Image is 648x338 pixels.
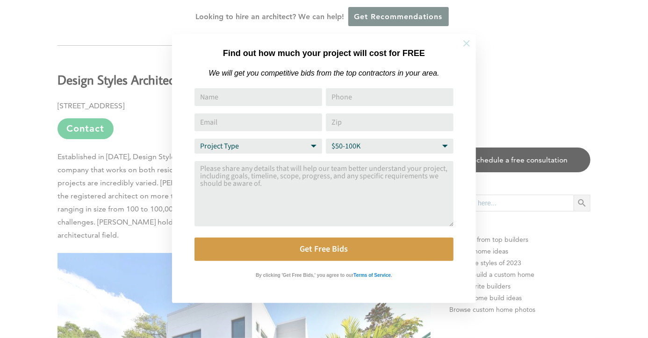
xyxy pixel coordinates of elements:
[450,27,483,60] button: Close
[326,88,454,106] input: Phone
[353,270,391,278] a: Terms of Service
[194,113,322,131] input: Email Address
[469,271,637,327] iframe: Drift Widget Chat Controller
[223,49,425,58] strong: Find out how much your project will cost for FREE
[256,273,353,278] strong: By clicking 'Get Free Bids,' you agree to our
[326,139,454,154] select: Budget Range
[194,238,454,261] button: Get Free Bids
[194,161,454,226] textarea: Comment or Message
[326,113,454,131] input: Zip
[209,69,439,77] em: We will get you competitive bids from the top contractors in your area.
[353,273,391,278] strong: Terms of Service
[194,139,322,154] select: Project Type
[194,88,322,106] input: Name
[391,273,392,278] strong: .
